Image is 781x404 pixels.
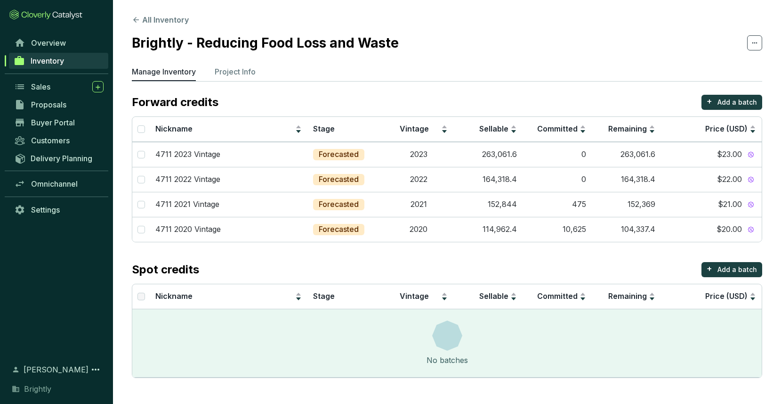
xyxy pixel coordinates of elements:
[384,167,453,192] td: 2022
[707,95,712,108] p: +
[155,291,193,301] span: Nickname
[400,124,429,133] span: Vintage
[592,142,661,167] td: 263,061.6
[717,98,757,107] p: Add a batch
[453,217,523,242] td: 114,962.4
[592,167,661,192] td: 164,318.4
[155,224,221,235] p: 4711 2020 Vintage
[313,124,335,133] span: Stage
[307,117,384,142] th: Stage
[608,291,647,301] span: Remaining
[705,124,748,133] span: Price (USD)
[9,35,108,51] a: Overview
[319,199,359,210] p: Forecasted
[24,364,89,375] span: [PERSON_NAME]
[384,192,453,217] td: 2021
[307,284,384,309] th: Stage
[24,383,51,395] span: Brightly
[717,265,757,274] p: Add a batch
[319,149,359,160] p: Forecasted
[427,355,468,366] div: No batches
[132,262,199,277] p: Spot credits
[717,149,742,160] span: $23.00
[523,167,592,192] td: 0
[523,142,592,167] td: 0
[215,66,256,77] p: Project Info
[9,132,108,148] a: Customers
[384,217,453,242] td: 2020
[9,53,108,69] a: Inventory
[9,176,108,192] a: Omnichannel
[319,174,359,185] p: Forecasted
[453,192,523,217] td: 152,844
[608,124,647,133] span: Remaining
[592,217,661,242] td: 104,337.4
[701,262,762,277] button: +Add a batch
[705,291,748,301] span: Price (USD)
[319,224,359,235] p: Forecasted
[523,192,592,217] td: 475
[701,95,762,110] button: +Add a batch
[31,82,50,91] span: Sales
[31,136,70,145] span: Customers
[9,115,108,131] a: Buyer Portal
[479,124,508,133] span: Sellable
[9,79,108,95] a: Sales
[132,14,189,25] button: All Inventory
[717,174,742,185] span: $22.00
[132,66,196,77] p: Manage Inventory
[31,154,92,163] span: Delivery Planning
[592,192,661,217] td: 152,369
[31,205,60,214] span: Settings
[155,124,193,133] span: Nickname
[537,291,578,301] span: Committed
[313,291,335,301] span: Stage
[537,124,578,133] span: Committed
[707,262,712,275] p: +
[31,56,64,66] span: Inventory
[155,199,219,210] p: 4711 2021 Vintage
[717,224,742,235] span: $20.00
[9,97,108,113] a: Proposals
[384,142,453,167] td: 2023
[453,167,523,192] td: 164,318.4
[9,150,108,166] a: Delivery Planning
[155,149,220,160] p: 4711 2023 Vintage
[718,199,742,210] span: $21.00
[31,100,66,109] span: Proposals
[479,291,508,301] span: Sellable
[31,179,78,189] span: Omnichannel
[9,202,108,218] a: Settings
[453,142,523,167] td: 263,061.6
[523,217,592,242] td: 10,625
[132,33,399,53] h2: Brightly - Reducing Food Loss and Waste
[400,291,429,301] span: Vintage
[31,118,75,127] span: Buyer Portal
[132,95,218,110] p: Forward credits
[155,174,220,185] p: 4711 2022 Vintage
[31,38,66,48] span: Overview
